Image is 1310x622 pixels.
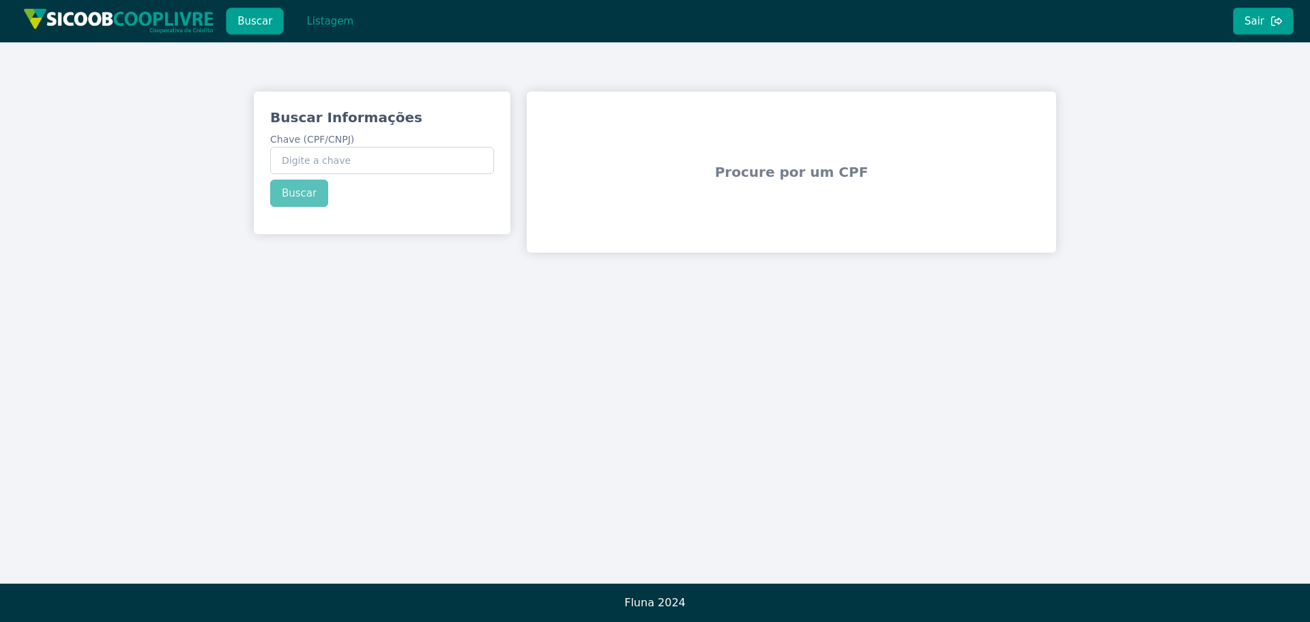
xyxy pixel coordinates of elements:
[270,147,494,174] input: Chave (CPF/CNPJ)
[23,8,214,33] img: img/sicoob_cooplivre.png
[226,8,284,35] button: Buscar
[532,130,1051,214] span: Procure por um CPF
[624,596,686,609] span: Fluna 2024
[270,108,494,127] h3: Buscar Informações
[270,134,354,145] span: Chave (CPF/CNPJ)
[295,8,365,35] button: Listagem
[1233,8,1294,35] button: Sair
